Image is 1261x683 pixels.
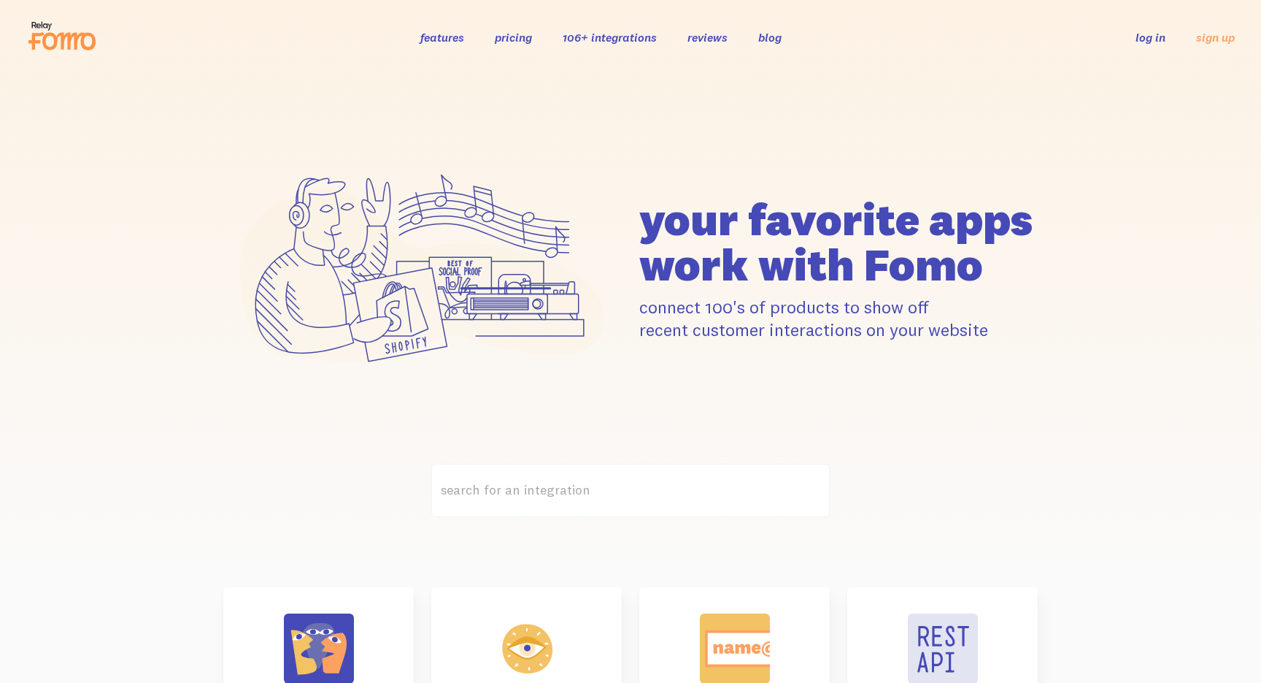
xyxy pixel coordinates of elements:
[639,296,1038,341] p: connect 100's of products to show off recent customer interactions on your website
[495,30,532,45] a: pricing
[1196,30,1235,45] a: sign up
[758,30,782,45] a: blog
[431,464,830,517] label: search for an integration
[1135,30,1165,45] a: log in
[639,196,1038,287] h1: your favorite apps work with Fomo
[563,30,657,45] a: 106+ integrations
[687,30,728,45] a: reviews
[420,30,464,45] a: features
